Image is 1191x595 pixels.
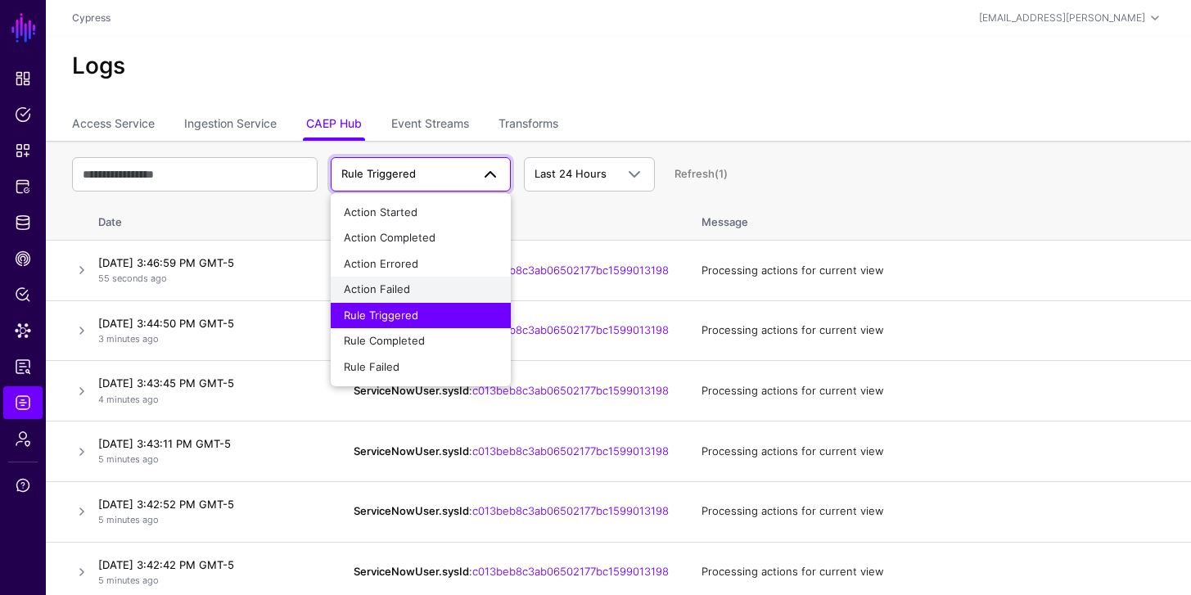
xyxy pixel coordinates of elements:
a: Identity Data Fabric [3,206,43,239]
a: Transforms [499,110,558,141]
a: Dashboard [3,62,43,95]
button: Action Errored [331,251,511,277]
strong: ServiceNowUser.sysId [354,565,469,578]
td: Processing actions for current view [685,481,1191,542]
h4: [DATE] 3:42:42 PM GMT-5 [98,557,321,572]
span: Reports [15,358,31,375]
span: Policies [15,106,31,123]
a: CAEP Hub [306,110,362,141]
p: 55 seconds ago [98,272,321,286]
td: : [337,481,685,542]
a: Data Lens [3,314,43,347]
h2: Logs [72,52,1165,80]
p: 5 minutes ago [98,574,321,588]
a: c013beb8c3ab06502177bc1599013198 [472,504,669,517]
p: 3 minutes ago [98,332,321,346]
strong: ServiceNowUser.sysId [354,504,469,517]
p: 5 minutes ago [98,513,321,527]
h4: [DATE] 3:46:59 PM GMT-5 [98,255,321,270]
a: c013beb8c3ab06502177bc1599013198 [472,444,669,458]
p: 4 minutes ago [98,393,321,407]
a: c013beb8c3ab06502177bc1599013198 [472,384,669,397]
span: Rule Completed [344,334,425,347]
th: Message [685,198,1191,241]
a: Ingestion Service [184,110,277,141]
a: Access Service [72,110,155,141]
a: Logs [3,386,43,419]
h4: [DATE] 3:43:45 PM GMT-5 [98,376,321,390]
span: Protected Systems [15,178,31,195]
a: Reports [3,350,43,383]
h4: [DATE] 3:44:50 PM GMT-5 [98,316,321,331]
span: Last 24 Hours [535,167,607,180]
span: Action Completed [344,231,435,244]
a: Policy Lens [3,278,43,311]
button: Action Started [331,200,511,226]
a: Refresh (1) [674,167,728,180]
span: Identity Data Fabric [15,214,31,231]
h4: [DATE] 3:43:11 PM GMT-5 [98,436,321,451]
span: Rule Triggered [344,309,418,322]
span: Logs [15,394,31,411]
button: Rule Completed [331,328,511,354]
a: Policies [3,98,43,131]
a: Snippets [3,134,43,167]
th: Entity [337,198,685,241]
a: Event Streams [391,110,469,141]
h4: [DATE] 3:42:52 PM GMT-5 [98,497,321,512]
a: c013beb8c3ab06502177bc1599013198 [472,264,669,277]
span: Rule Failed [344,360,399,373]
div: [EMAIL_ADDRESS][PERSON_NAME] [979,11,1145,25]
button: Rule Triggered [331,303,511,329]
p: 5 minutes ago [98,453,321,467]
span: Support [15,477,31,494]
span: Policy Lens [15,286,31,303]
a: CAEP Hub [3,242,43,275]
a: Cypress [72,11,111,24]
td: : [337,300,685,361]
span: Dashboard [15,70,31,87]
span: Rule Triggered [341,167,416,180]
span: Snippets [15,142,31,159]
a: SGNL [10,10,38,46]
span: Action Failed [344,282,410,295]
span: CAEP Hub [15,250,31,267]
td: : [337,241,685,301]
strong: ServiceNowUser.sysId [354,384,469,397]
td: Processing actions for current view [685,361,1191,421]
strong: ServiceNowUser.sysId [354,444,469,458]
span: Action Started [344,205,417,219]
td: : [337,421,685,482]
span: Admin [15,430,31,447]
a: Admin [3,422,43,455]
td: : [337,361,685,421]
td: Processing actions for current view [685,300,1191,361]
th: Date [92,198,337,241]
a: c013beb8c3ab06502177bc1599013198 [472,565,669,578]
a: Protected Systems [3,170,43,203]
span: Action Errored [344,257,418,270]
a: c013beb8c3ab06502177bc1599013198 [472,323,669,336]
span: Data Lens [15,322,31,339]
td: Processing actions for current view [685,421,1191,482]
button: Rule Failed [331,354,511,381]
button: Action Completed [331,225,511,251]
td: Processing actions for current view [685,241,1191,301]
button: Action Failed [331,277,511,303]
